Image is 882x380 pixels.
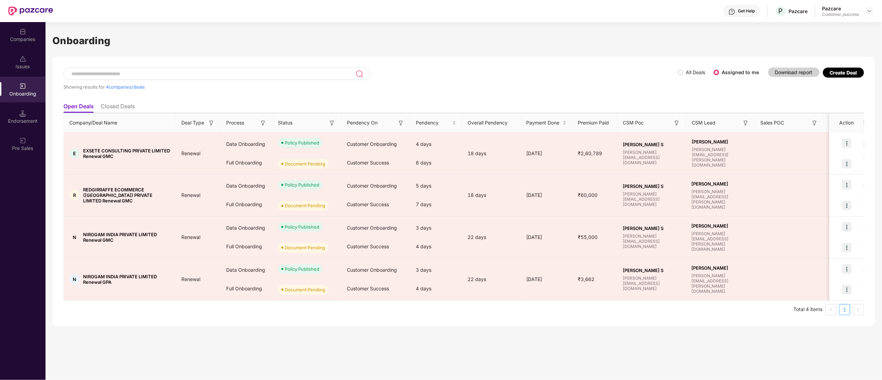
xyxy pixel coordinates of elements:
[521,150,572,157] div: [DATE]
[840,304,850,315] a: 1
[410,177,462,195] div: 5 days
[410,195,462,214] div: 7 days
[521,191,572,199] div: [DATE]
[226,119,244,127] span: Process
[410,113,462,132] th: Pendency
[842,201,852,210] img: icon
[278,119,292,127] span: Status
[692,231,750,252] span: [PERSON_NAME][EMAIL_ADDRESS][PERSON_NAME][DOMAIN_NAME]
[8,7,53,16] img: New Pazcare Logo
[19,110,26,117] img: svg+xml;base64,PHN2ZyB3aWR0aD0iMTQuNSIgaGVpZ2h0PSIxNC41IiB2aWV3Qm94PSIwIDAgMTYgMTYiIGZpbGw9Im5vbm...
[867,8,872,14] img: svg+xml;base64,PHN2ZyBpZD0iRHJvcGRvd24tMzJ4MzIiIHhtbG5zPSJodHRwOi8vd3d3LnczLm9yZy8yMDAwL3N2ZyIgd2...
[623,191,681,207] span: [PERSON_NAME][EMAIL_ADDRESS][DOMAIN_NAME]
[221,153,272,172] div: Full Onboarding
[285,244,325,251] div: Document Pending
[221,219,272,237] div: Data Onboarding
[410,261,462,279] div: 3 days
[221,237,272,256] div: Full Onboarding
[789,8,808,14] div: Pazcare
[692,119,715,127] span: CSM Lead
[106,84,145,90] span: 4 companies/deals
[856,308,861,312] span: right
[221,261,272,279] div: Data Onboarding
[462,233,521,241] div: 22 days
[462,113,521,132] th: Overall Pendency
[842,243,852,252] img: icon
[623,150,681,165] span: [PERSON_NAME][EMAIL_ADDRESS][DOMAIN_NAME]
[842,222,852,232] img: icon
[19,28,26,35] img: svg+xml;base64,PHN2ZyBpZD0iQ29tcGFuaWVzIiB4bWxucz0iaHR0cDovL3d3dy53My5vcmcvMjAwMC9zdmciIHdpZHRoPS...
[69,232,80,242] div: N
[83,274,170,285] span: NIROGAM INDIA PRIVATE LIMITED Renewal GPA
[742,120,749,127] img: svg+xml;base64,PHN2ZyB3aWR0aD0iMTYiIGhlaWdodD0iMTYiIHZpZXdCb3g9IjAgMCAxNiAxNiIgZmlsbD0ibm9uZSIgeG...
[63,103,94,113] li: Open Deals
[176,276,206,282] span: Renewal
[825,304,836,315] li: Previous Page
[623,233,681,249] span: [PERSON_NAME][EMAIL_ADDRESS][DOMAIN_NAME]
[285,181,319,188] div: Policy Published
[825,304,836,315] button: left
[853,304,864,315] button: right
[692,265,750,271] span: [PERSON_NAME]
[842,180,852,190] img: icon
[285,139,319,146] div: Policy Published
[347,286,389,291] span: Customer Success
[830,113,864,132] th: Action
[692,189,750,210] span: [PERSON_NAME][EMAIL_ADDRESS][PERSON_NAME][DOMAIN_NAME]
[347,225,397,231] span: Customer Onboarding
[19,137,26,144] img: svg+xml;base64,PHN2ZyB3aWR0aD0iMjAiIGhlaWdodD0iMjAiIHZpZXdCb3g9IjAgMCAyMCAyMCIgZmlsbD0ibm9uZSIgeG...
[829,308,833,312] span: left
[692,139,750,144] span: [PERSON_NAME]
[176,150,206,156] span: Renewal
[285,160,325,167] div: Document Pending
[623,183,681,189] span: [PERSON_NAME] S
[19,56,26,62] img: svg+xml;base64,PHN2ZyBpZD0iSXNzdWVzX2Rpc2FibGVkIiB4bWxucz0iaHR0cDovL3d3dy53My5vcmcvMjAwMC9zdmciIH...
[285,266,319,272] div: Policy Published
[69,190,80,200] div: R
[572,234,603,240] span: ₹55,000
[822,5,859,12] div: Pazcare
[347,119,378,127] span: Pendency On
[722,69,759,75] label: Assigned to me
[462,191,521,199] div: 18 days
[83,187,170,203] span: REDGIRRAFFE ECOMMERCE ([GEOGRAPHIC_DATA]) PRIVATE LIMITED Renewal GMC
[52,33,875,48] h1: Onboarding
[347,243,389,249] span: Customer Success
[83,232,170,243] span: NIROGAM INDIA PRIVATE LIMITED Renewal GMC
[692,181,750,187] span: [PERSON_NAME]
[19,83,26,90] img: svg+xml;base64,PHN2ZyB3aWR0aD0iMjAiIGhlaWdodD0iMjAiIHZpZXdCb3g9IjAgMCAyMCAyMCIgZmlsbD0ibm9uZSIgeG...
[285,202,325,209] div: Document Pending
[347,201,389,207] span: Customer Success
[623,226,681,231] span: [PERSON_NAME] S
[347,183,397,189] span: Customer Onboarding
[686,69,705,75] label: All Deals
[410,237,462,256] div: 4 days
[822,12,859,17] div: Customer_success
[63,84,678,90] div: Showing results for
[398,120,404,127] img: svg+xml;base64,PHN2ZyB3aWR0aD0iMTYiIGhlaWdodD0iMTYiIHZpZXdCb3g9IjAgMCAxNiAxNiIgZmlsbD0ibm9uZSIgeG...
[221,135,272,153] div: Data Onboarding
[692,147,750,168] span: [PERSON_NAME][EMAIL_ADDRESS][PERSON_NAME][DOMAIN_NAME]
[416,119,451,127] span: Pendency
[462,276,521,283] div: 22 days
[692,273,750,294] span: [PERSON_NAME][EMAIL_ADDRESS][PERSON_NAME][DOMAIN_NAME]
[521,113,572,132] th: Payment Done
[64,113,176,132] th: Company/Deal Name
[410,279,462,298] div: 4 days
[673,120,680,127] img: svg+xml;base64,PHN2ZyB3aWR0aD0iMTYiIGhlaWdodD0iMTYiIHZpZXdCb3g9IjAgMCAxNiAxNiIgZmlsbD0ibm9uZSIgeG...
[221,195,272,214] div: Full Onboarding
[355,70,363,78] img: svg+xml;base64,PHN2ZyB3aWR0aD0iMjQiIGhlaWdodD0iMjUiIHZpZXdCb3g9IjAgMCAyNCAyNSIgZmlsbD0ibm9uZSIgeG...
[738,8,755,14] div: Get Help
[462,150,521,157] div: 18 days
[526,119,561,127] span: Payment Done
[176,192,206,198] span: Renewal
[623,276,681,291] span: [PERSON_NAME][EMAIL_ADDRESS][DOMAIN_NAME]
[221,177,272,195] div: Data Onboarding
[842,138,852,148] img: icon
[69,274,80,284] div: N
[842,285,852,294] img: icon
[842,264,852,274] img: icon
[521,233,572,241] div: [DATE]
[572,192,603,198] span: ₹60,000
